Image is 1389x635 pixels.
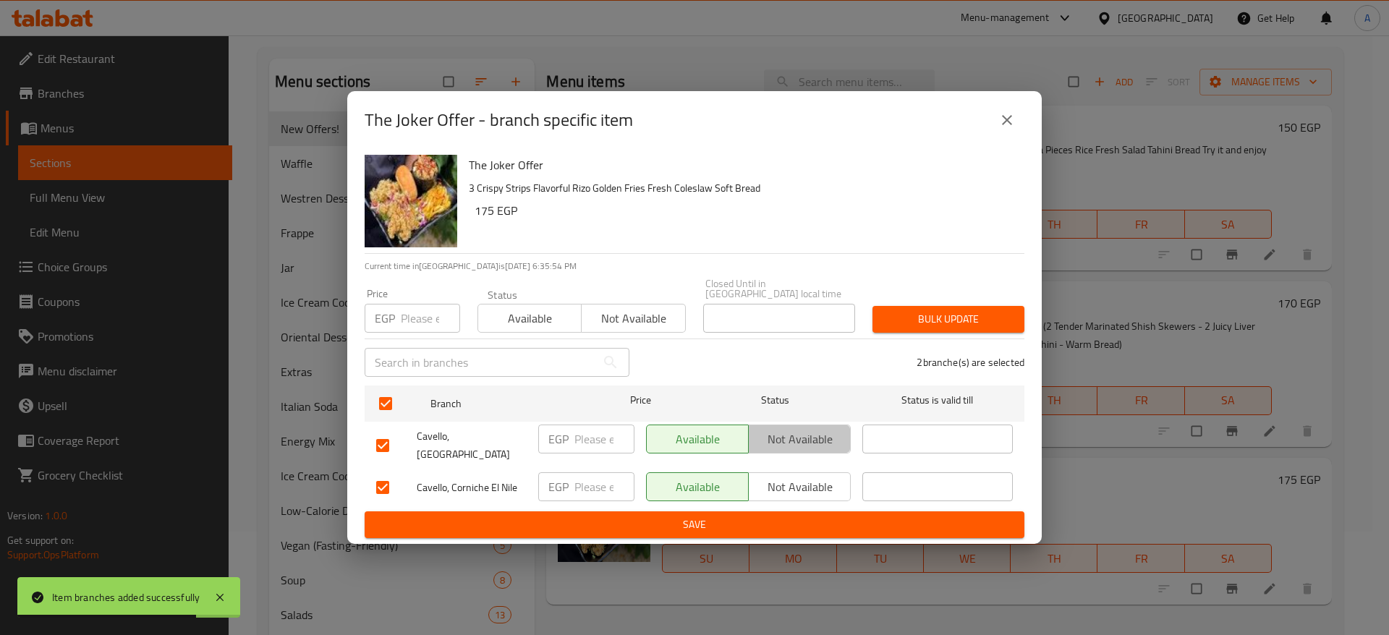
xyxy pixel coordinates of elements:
span: Save [376,516,1013,534]
p: 2 branche(s) are selected [917,355,1024,370]
span: Status [700,391,851,409]
button: Available [646,472,749,501]
button: Not available [581,304,685,333]
h6: The Joker Offer [469,155,1013,175]
p: Current time in [GEOGRAPHIC_DATA] is [DATE] 6:35:54 PM [365,260,1024,273]
button: Not available [748,425,851,453]
span: Bulk update [884,310,1013,328]
h6: 175 EGP [475,200,1013,221]
button: Save [365,511,1024,538]
span: Cavello, Corniche El Nile [417,479,527,497]
img: The Joker Offer [365,155,457,247]
span: Available [653,477,743,498]
button: Not available [748,472,851,501]
span: Available [484,308,576,329]
input: Please enter price [574,472,634,501]
p: EGP [548,430,569,448]
span: Status is valid till [862,391,1013,409]
input: Please enter price [401,304,460,333]
button: Available [477,304,582,333]
span: Cavello, [GEOGRAPHIC_DATA] [417,427,527,464]
p: 3 Crispy Strips Flavorful Rizo Golden Fries Fresh Coleslaw Soft Bread [469,179,1013,197]
p: EGP [375,310,395,327]
span: Not available [755,477,845,498]
button: Available [646,425,749,453]
h2: The Joker Offer - branch specific item [365,108,633,132]
span: Not available [755,429,845,450]
span: Price [592,391,689,409]
span: Not available [587,308,679,329]
input: Search in branches [365,348,596,377]
input: Please enter price [574,425,634,453]
p: EGP [548,478,569,495]
button: close [990,103,1024,137]
span: Branch [430,395,581,413]
span: Available [653,429,743,450]
button: Bulk update [872,306,1024,333]
div: Item branches added successfully [52,589,200,605]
